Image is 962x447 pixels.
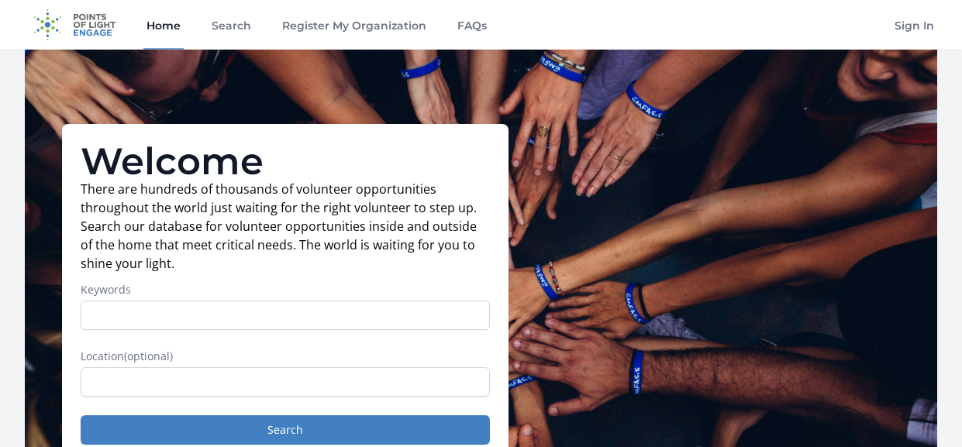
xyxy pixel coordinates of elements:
p: There are hundreds of thousands of volunteer opportunities throughout the world just waiting for ... [81,180,490,273]
h1: Welcome [81,143,490,180]
label: Location [81,349,490,364]
span: (optional) [124,349,173,363]
label: Keywords [81,282,490,297]
button: Search [81,415,490,445]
